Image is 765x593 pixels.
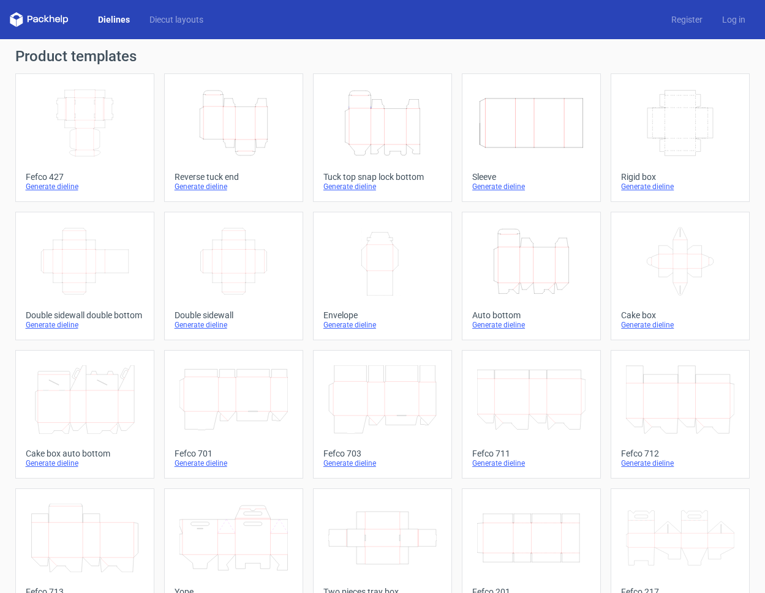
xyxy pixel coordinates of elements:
[164,212,303,340] a: Double sidewallGenerate dieline
[26,182,144,192] div: Generate dieline
[323,458,442,468] div: Generate dieline
[26,458,144,468] div: Generate dieline
[323,310,442,320] div: Envelope
[15,212,154,340] a: Double sidewall double bottomGenerate dieline
[26,172,144,182] div: Fefco 427
[611,212,750,340] a: Cake boxGenerate dieline
[175,449,293,458] div: Fefco 701
[15,49,750,64] h1: Product templates
[164,73,303,202] a: Reverse tuck endGenerate dieline
[26,310,144,320] div: Double sidewall double bottom
[313,212,452,340] a: EnvelopeGenerate dieline
[472,172,590,182] div: Sleeve
[621,310,739,320] div: Cake box
[472,310,590,320] div: Auto bottom
[15,350,154,479] a: Cake box auto bottomGenerate dieline
[712,13,755,26] a: Log in
[462,350,601,479] a: Fefco 711Generate dieline
[323,182,442,192] div: Generate dieline
[462,73,601,202] a: SleeveGenerate dieline
[621,449,739,458] div: Fefco 712
[175,310,293,320] div: Double sidewall
[472,449,590,458] div: Fefco 711
[472,182,590,192] div: Generate dieline
[175,320,293,330] div: Generate dieline
[621,458,739,468] div: Generate dieline
[26,320,144,330] div: Generate dieline
[621,172,739,182] div: Rigid box
[88,13,140,26] a: Dielines
[313,73,452,202] a: Tuck top snap lock bottomGenerate dieline
[26,449,144,458] div: Cake box auto bottom
[611,73,750,202] a: Rigid boxGenerate dieline
[323,449,442,458] div: Fefco 703
[611,350,750,479] a: Fefco 712Generate dieline
[15,73,154,202] a: Fefco 427Generate dieline
[472,458,590,468] div: Generate dieline
[472,320,590,330] div: Generate dieline
[621,320,739,330] div: Generate dieline
[175,458,293,468] div: Generate dieline
[323,320,442,330] div: Generate dieline
[140,13,213,26] a: Diecut layouts
[661,13,712,26] a: Register
[621,182,739,192] div: Generate dieline
[313,350,452,479] a: Fefco 703Generate dieline
[175,182,293,192] div: Generate dieline
[323,172,442,182] div: Tuck top snap lock bottom
[462,212,601,340] a: Auto bottomGenerate dieline
[175,172,293,182] div: Reverse tuck end
[164,350,303,479] a: Fefco 701Generate dieline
